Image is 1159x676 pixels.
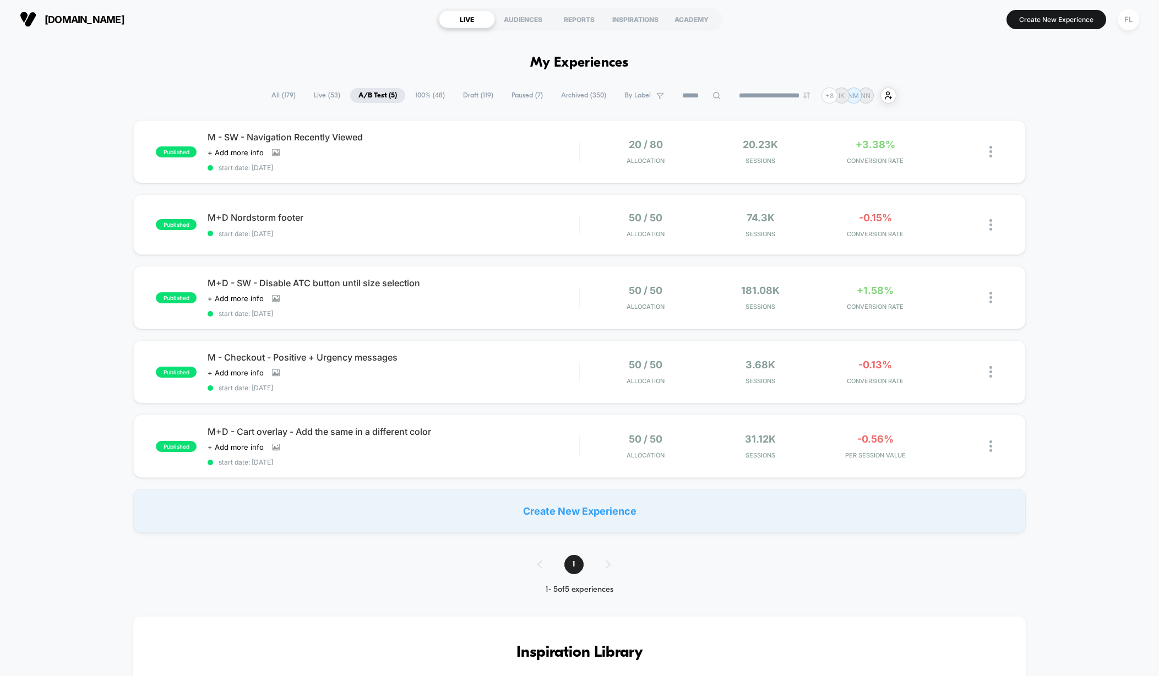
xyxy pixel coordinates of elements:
[1114,8,1142,31] button: FL
[989,440,992,452] img: close
[208,277,579,288] span: M+D - SW - Disable ATC button until size selection
[1006,10,1106,29] button: Create New Experience
[859,212,892,223] span: -0.15%
[208,458,579,466] span: start date: [DATE]
[624,91,651,100] span: By Label
[495,10,551,28] div: AUDIENCES
[741,285,780,296] span: 181.08k
[857,433,894,445] span: -0.56%
[208,230,579,238] span: start date: [DATE]
[803,92,810,99] img: end
[263,88,304,103] span: All ( 179 )
[745,433,776,445] span: 31.12k
[156,292,197,303] span: published
[530,55,629,71] h1: My Experiences
[747,212,775,223] span: 74.3k
[208,352,579,363] span: M - Checkout - Positive + Urgency messages
[706,377,815,385] span: Sessions
[455,88,502,103] span: Draft ( 119 )
[208,384,579,392] span: start date: [DATE]
[627,377,665,385] span: Allocation
[858,359,892,370] span: -0.13%
[820,157,930,165] span: CONVERSION RATE
[989,292,992,303] img: close
[551,10,607,28] div: REPORTS
[706,157,815,165] span: Sessions
[503,88,551,103] span: Paused ( 7 )
[166,644,993,662] h3: Inspiration Library
[629,359,662,370] span: 50 / 50
[156,367,197,378] span: published
[627,230,665,238] span: Allocation
[706,303,815,310] span: Sessions
[526,585,633,595] div: 1 - 5 of 5 experiences
[861,91,870,100] p: NN
[208,426,579,437] span: M+D - Cart overlay - Add the same in a different color
[407,88,453,103] span: 100% ( 48 )
[857,285,894,296] span: +1.58%
[746,359,775,370] span: 3.68k
[706,230,815,238] span: Sessions
[306,88,349,103] span: Live ( 53 )
[706,451,815,459] span: Sessions
[629,285,662,296] span: 50 / 50
[156,219,197,230] span: published
[17,10,128,28] button: [DOMAIN_NAME]
[208,163,579,172] span: start date: [DATE]
[553,88,614,103] span: Archived ( 350 )
[156,146,197,157] span: published
[627,451,665,459] span: Allocation
[848,91,859,100] p: NM
[208,368,264,377] span: + Add more info
[989,366,992,378] img: close
[20,11,36,28] img: Visually logo
[663,10,720,28] div: ACADEMY
[629,212,662,223] span: 50 / 50
[820,230,930,238] span: CONVERSION RATE
[743,139,778,150] span: 20.23k
[856,139,895,150] span: +3.38%
[820,303,930,310] span: CONVERSION RATE
[1118,9,1139,30] div: FL
[208,443,264,451] span: + Add more info
[820,377,930,385] span: CONVERSION RATE
[989,146,992,157] img: close
[629,433,662,445] span: 50 / 50
[564,555,584,574] span: 1
[629,139,663,150] span: 20 / 80
[839,91,845,100] p: IK
[989,219,992,231] img: close
[821,88,837,103] div: + 8
[208,148,264,157] span: + Add more info
[208,212,579,223] span: M+D Nordstorm footer
[133,489,1026,533] div: Create New Experience
[627,303,665,310] span: Allocation
[208,294,264,303] span: + Add more info
[208,309,579,318] span: start date: [DATE]
[208,132,579,143] span: M - SW - Navigation Recently Viewed
[156,441,197,452] span: published
[45,14,124,25] span: [DOMAIN_NAME]
[820,451,930,459] span: PER SESSION VALUE
[439,10,495,28] div: LIVE
[627,157,665,165] span: Allocation
[350,88,405,103] span: A/B Test ( 5 )
[607,10,663,28] div: INSPIRATIONS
